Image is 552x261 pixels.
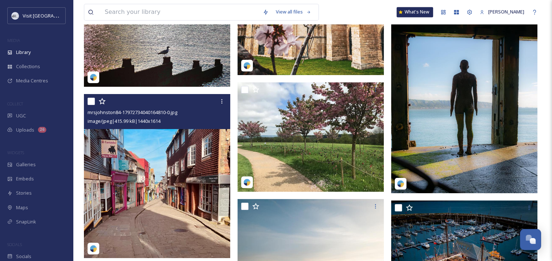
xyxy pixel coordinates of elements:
span: SOCIALS [7,242,22,247]
button: Open Chat [520,229,541,250]
span: MEDIA [7,38,20,43]
span: Media Centres [16,77,48,84]
span: Socials [16,253,31,260]
a: [PERSON_NAME] [476,5,528,19]
img: mrsjohnston84-17972734040164810-0.jpg [84,94,230,258]
img: visit-kent-logo1.png [12,12,19,19]
span: SnapLink [16,218,36,225]
span: COLLECT [7,101,23,106]
span: Embeds [16,175,34,182]
span: WIDGETS [7,150,24,155]
span: Stories [16,190,32,196]
a: View all files [272,5,315,19]
img: snapsea-logo.png [90,245,97,252]
a: What's New [397,7,433,17]
span: Visit [GEOGRAPHIC_DATA] [23,12,79,19]
img: snapsea-logo.png [90,74,97,81]
span: mrsjohnston84-17972734040164810-0.jpg [88,109,177,116]
img: benscoast-17987668313054813-2.jpg [391,10,537,193]
span: Uploads [16,126,34,133]
img: carol66mustang-18016625470585123.jpg [238,82,384,192]
span: [PERSON_NAME] [488,8,524,15]
input: Search your library [101,4,259,20]
img: snapsea-logo.png [243,179,251,186]
span: Galleries [16,161,36,168]
img: snapsea-logo.png [243,62,251,69]
span: Maps [16,204,28,211]
span: Collections [16,63,40,70]
img: snapsea-logo.png [397,180,404,187]
span: image/jpeg | 415.99 kB | 1440 x 1614 [88,118,161,124]
span: UGC [16,112,26,119]
span: Library [16,49,31,56]
div: 26 [38,127,46,133]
